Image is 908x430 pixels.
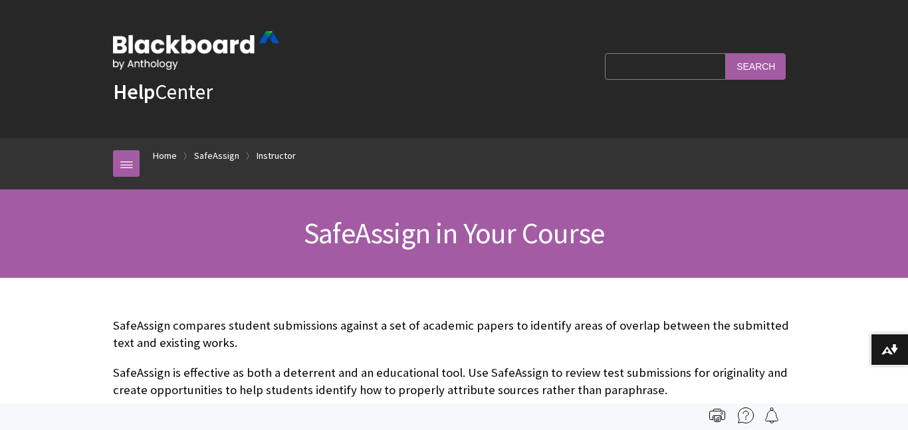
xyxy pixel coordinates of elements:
a: SafeAssign [194,148,239,164]
strong: Help [113,78,155,105]
input: Search [726,53,786,79]
a: HelpCenter [113,78,213,105]
a: Home [153,148,177,164]
a: Instructor [257,148,296,164]
p: SafeAssign is effective as both a deterrent and an educational tool. Use SafeAssign to review tes... [113,364,795,399]
img: Print [709,407,725,423]
span: SafeAssign in Your Course [304,215,604,251]
img: Blackboard by Anthology [113,31,279,70]
p: SafeAssign compares student submissions against a set of academic papers to identify areas of ove... [113,317,795,352]
img: Follow this page [764,407,780,423]
img: More help [738,407,754,423]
